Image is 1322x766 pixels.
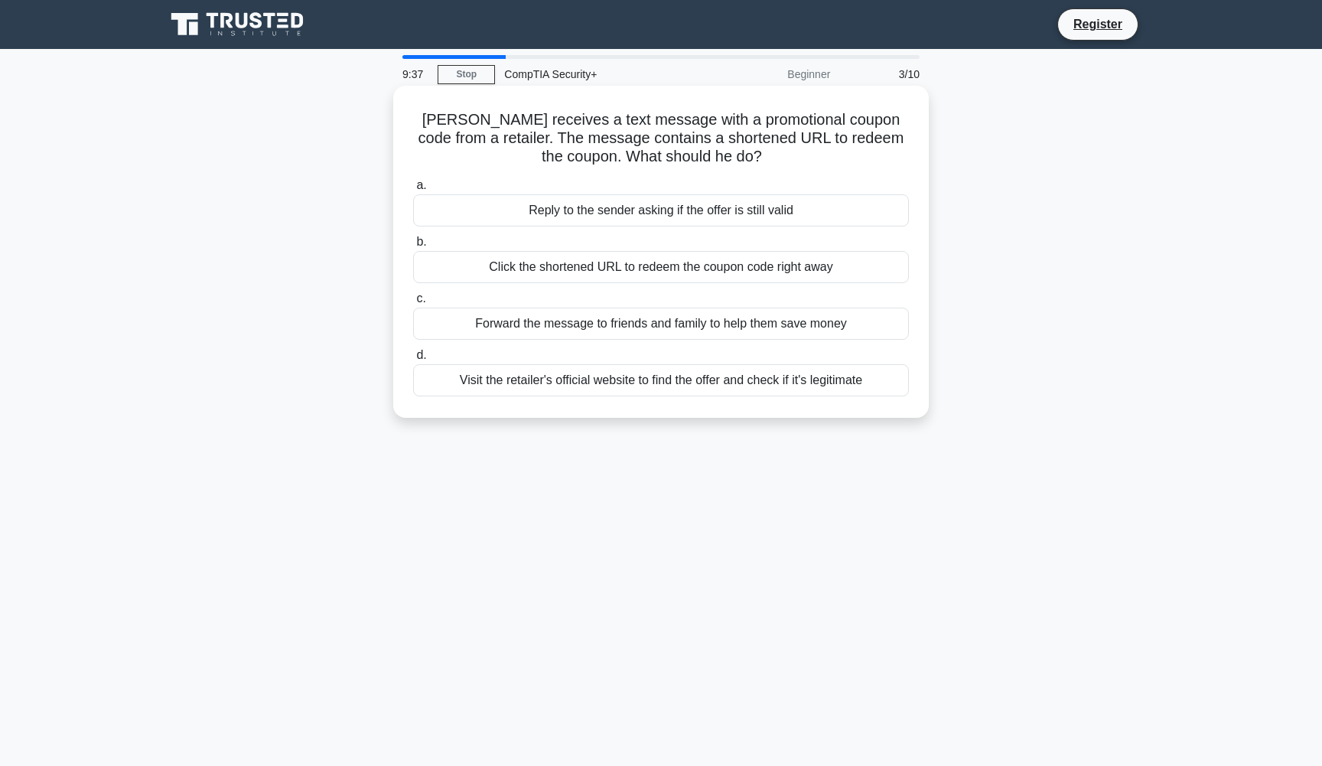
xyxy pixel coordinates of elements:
[413,308,909,340] div: Forward the message to friends and family to help them save money
[416,235,426,248] span: b.
[1064,15,1132,34] a: Register
[413,364,909,396] div: Visit the retailer's official website to find the offer and check if it's legitimate
[839,59,929,90] div: 3/10
[413,194,909,227] div: Reply to the sender asking if the offer is still valid
[495,59,705,90] div: CompTIA Security+
[416,292,425,305] span: c.
[438,65,495,84] a: Stop
[412,110,910,167] h5: [PERSON_NAME] receives a text message with a promotional coupon code from a retailer. The message...
[413,251,909,283] div: Click the shortened URL to redeem the coupon code right away
[416,348,426,361] span: d.
[393,59,438,90] div: 9:37
[705,59,839,90] div: Beginner
[416,178,426,191] span: a.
